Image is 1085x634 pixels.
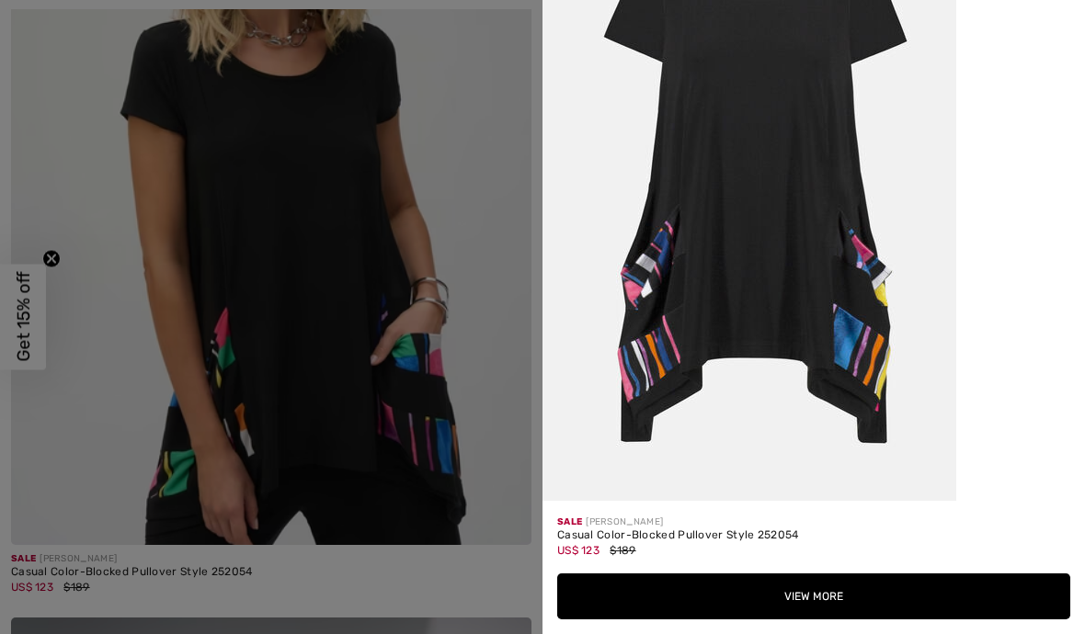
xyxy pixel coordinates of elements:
div: [PERSON_NAME] [557,515,1070,529]
span: Sale [557,516,582,527]
span: $189 [610,544,635,557]
button: View More [557,573,1070,619]
span: Chat [43,13,81,29]
div: Casual Color-Blocked Pullover Style 252054 [557,529,1070,542]
span: US$ 123 [557,544,600,557]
